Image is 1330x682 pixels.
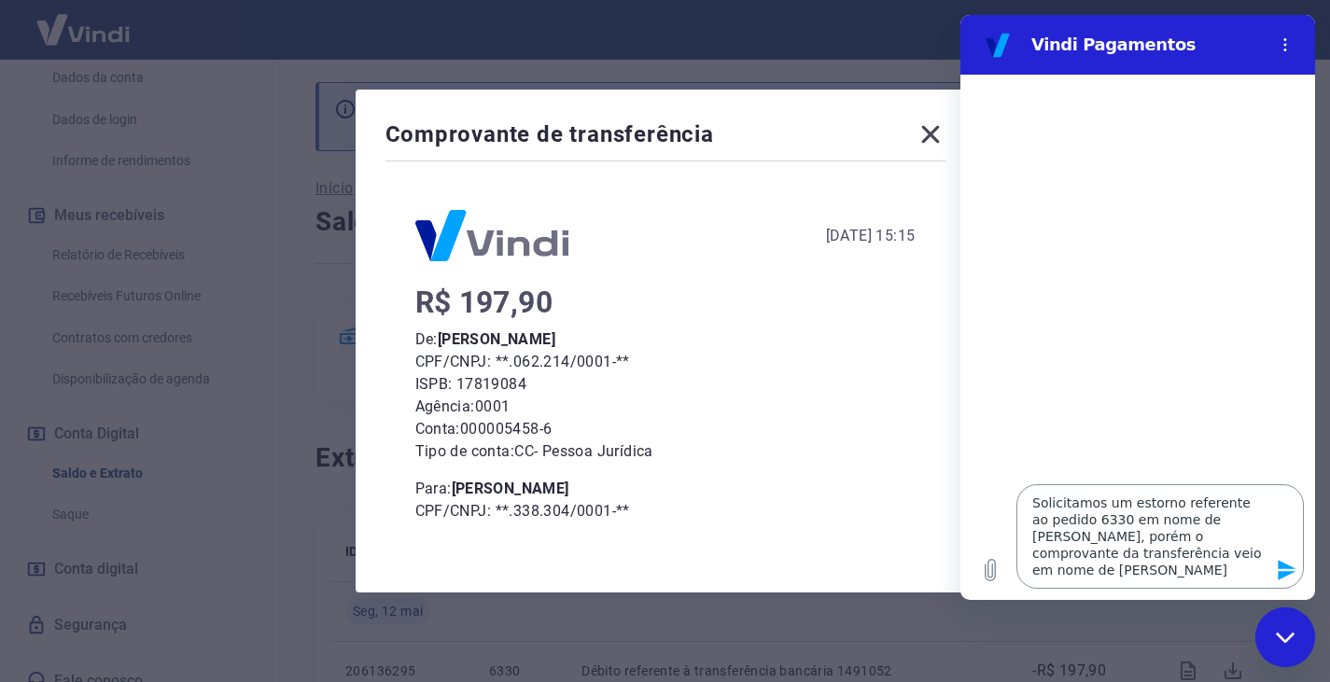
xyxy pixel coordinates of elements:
p: Tipo de conta: CC - Pessoa Jurídica [415,440,916,463]
p: CPF/CNPJ: **.338.304/0001-** [415,500,916,522]
p: CPF/CNPJ: **.062.214/0001-** [415,351,916,373]
div: [DATE] 15:15 [826,225,916,247]
iframe: Janela de mensagens [960,15,1315,600]
b: [PERSON_NAME] [452,480,569,497]
span: R$ 197,90 [415,285,553,320]
iframe: Botão para abrir a janela de mensagens, conversa em andamento [1255,607,1315,667]
p: Para: [415,478,916,500]
p: ISPB: 17819084 [415,373,916,396]
p: De: [415,328,916,351]
p: Agência: 0001 [415,396,916,418]
div: Comprovante de transferência [385,119,945,157]
b: [PERSON_NAME] [438,330,555,348]
p: Banco: [415,522,916,545]
p: Conta: 000005458-6 [415,418,916,440]
img: Logo [415,210,568,261]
